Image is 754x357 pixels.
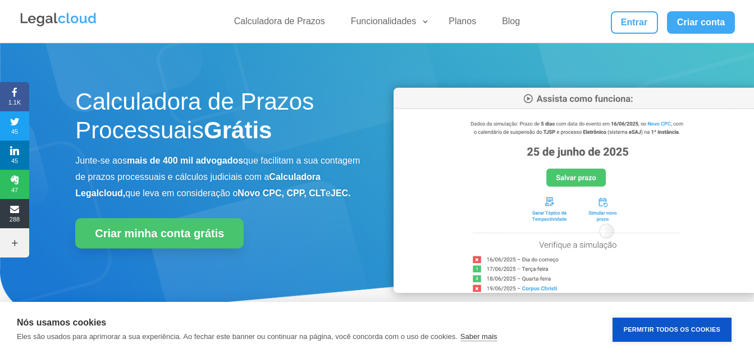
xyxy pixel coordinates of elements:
[227,16,332,32] a: Calculadora de Prazos
[75,88,360,150] h1: Calculadora de Prazos Processuais
[75,172,321,198] b: Calculadora Legalcloud,
[331,188,351,198] b: JEC.
[17,332,458,341] p: Eles são usados para aprimorar a sua experiência. Ao fechar este banner ou continuar na página, v...
[75,153,360,201] p: Junte-se aos que facilitam a sua contagem de prazos processuais e cálculos judiciais com a que le...
[204,117,272,143] strong: Grátis
[442,16,483,32] a: Planos
[344,16,430,32] a: Funcionalidades
[75,218,244,248] a: Criar minha conta grátis
[19,20,98,30] a: Logo da Legalcloud
[237,188,326,198] b: Novo CPC, CPP, CLT
[460,332,497,341] a: Saber mais
[495,16,527,32] a: Blog
[17,318,106,327] strong: Nós usamos cookies
[613,318,732,342] button: Permitir Todos os Cookies
[19,11,98,28] img: Legalcloud Logo
[667,11,735,34] a: Criar conta
[611,11,658,34] a: Entrar
[127,156,243,165] b: mais de 400 mil advogados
